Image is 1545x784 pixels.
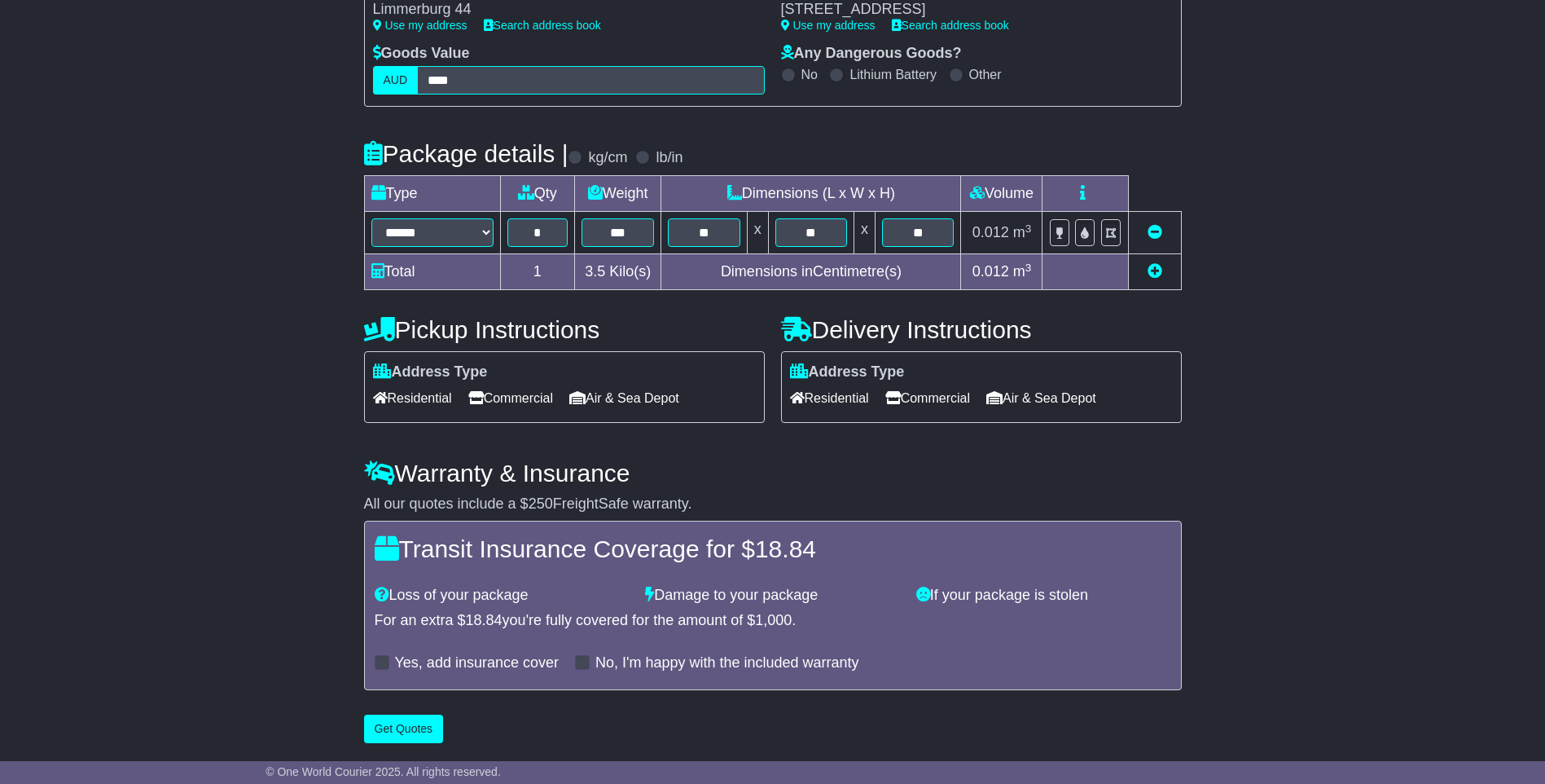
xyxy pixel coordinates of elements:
span: Air & Sea Depot [986,385,1096,411]
div: For an extra $ you're fully covered for the amount of $ . [375,612,1171,630]
label: lb/in [656,149,683,167]
td: Dimensions (L x W x H) [661,176,961,212]
h4: Package details | [364,140,568,167]
span: © One World Courier 2025. All rights reserved. [266,765,501,778]
label: Lithium Battery [849,67,937,82]
a: Remove this item [1148,224,1162,240]
label: Yes, add insurance cover [395,654,559,672]
span: 3.5 [585,263,605,280]
span: Commercial [468,385,553,411]
h4: Pickup Instructions [364,316,765,343]
td: Dimensions in Centimetre(s) [661,254,961,290]
label: Address Type [790,363,905,381]
td: Weight [575,176,661,212]
span: Commercial [885,385,970,411]
label: kg/cm [588,149,627,167]
label: AUD [373,66,419,95]
a: Use my address [781,19,876,32]
h4: Transit Insurance Coverage for $ [375,535,1171,562]
span: 18.84 [466,612,503,628]
span: 1,000 [755,612,792,628]
sup: 3 [1025,262,1032,274]
span: m [1013,263,1032,280]
span: 18.84 [755,535,816,562]
td: Qty [500,176,575,212]
span: 0.012 [972,224,1009,240]
td: Type [364,176,500,212]
td: Volume [961,176,1042,212]
span: Air & Sea Depot [569,385,679,411]
span: m [1013,224,1032,240]
label: Other [969,67,1002,82]
a: Add new item [1148,263,1162,280]
div: All our quotes include a $ FreightSafe warranty. [364,496,1182,513]
label: Address Type [373,363,488,381]
td: 1 [500,254,575,290]
a: Search address book [484,19,601,32]
div: Damage to your package [637,587,908,605]
label: No, I'm happy with the included warranty [595,654,859,672]
sup: 3 [1025,222,1032,235]
td: x [747,212,768,254]
label: Goods Value [373,45,470,63]
a: Search address book [892,19,1009,32]
button: Get Quotes [364,715,444,743]
label: Any Dangerous Goods? [781,45,962,63]
div: If your package is stolen [908,587,1179,605]
h4: Warranty & Insurance [364,460,1182,487]
label: No [801,67,818,82]
span: 250 [529,496,553,512]
td: x [854,212,876,254]
div: Limmerburg 44 [373,1,748,19]
span: Residential [790,385,869,411]
a: Use my address [373,19,467,32]
h4: Delivery Instructions [781,316,1182,343]
span: Residential [373,385,452,411]
td: Kilo(s) [575,254,661,290]
span: 0.012 [972,263,1009,280]
div: Loss of your package [366,587,638,605]
div: [STREET_ADDRESS] [781,1,1143,19]
td: Total [364,254,500,290]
